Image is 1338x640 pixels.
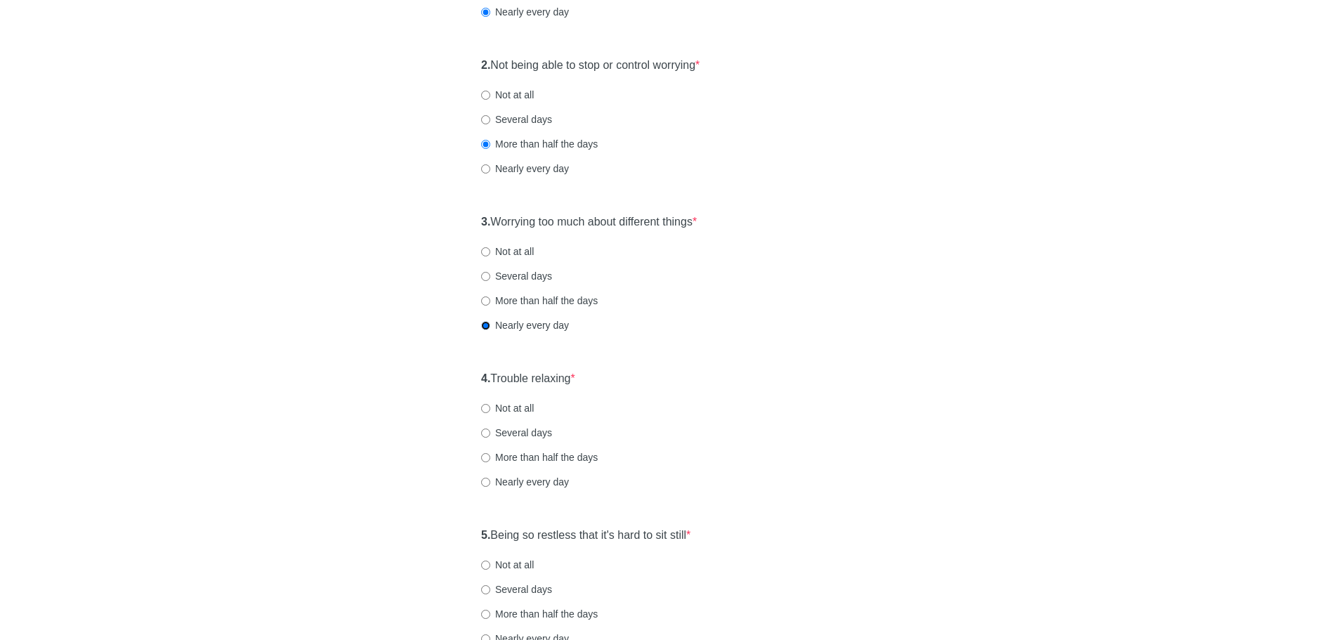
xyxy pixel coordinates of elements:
input: Nearly every day [481,164,490,174]
strong: 3. [481,216,490,228]
label: Trouble relaxing [481,371,575,387]
label: Not at all [481,558,534,572]
label: Being so restless that it's hard to sit still [481,528,690,544]
label: Not being able to stop or control worrying [481,58,700,74]
label: Nearly every day [481,318,569,332]
input: Several days [481,115,490,124]
label: Several days [481,426,552,440]
strong: 5. [481,529,490,541]
label: More than half the days [481,294,598,308]
input: Not at all [481,561,490,570]
label: Worrying too much about different things [481,214,697,230]
label: Not at all [481,401,534,415]
input: More than half the days [481,453,490,462]
strong: 2. [481,59,490,71]
input: Nearly every day [481,478,490,487]
strong: 4. [481,372,490,384]
input: More than half the days [481,296,490,306]
label: More than half the days [481,450,598,464]
input: More than half the days [481,140,490,149]
label: Not at all [481,244,534,259]
label: More than half the days [481,607,598,621]
input: Several days [481,585,490,594]
input: Not at all [481,404,490,413]
input: Nearly every day [481,8,490,17]
input: Not at all [481,247,490,256]
label: Nearly every day [481,162,569,176]
label: Several days [481,269,552,283]
input: Nearly every day [481,321,490,330]
label: Several days [481,112,552,126]
label: More than half the days [481,137,598,151]
input: Not at all [481,91,490,100]
input: Several days [481,272,490,281]
label: Not at all [481,88,534,102]
label: Nearly every day [481,5,569,19]
label: Nearly every day [481,475,569,489]
input: Several days [481,429,490,438]
input: More than half the days [481,610,490,619]
label: Several days [481,582,552,596]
